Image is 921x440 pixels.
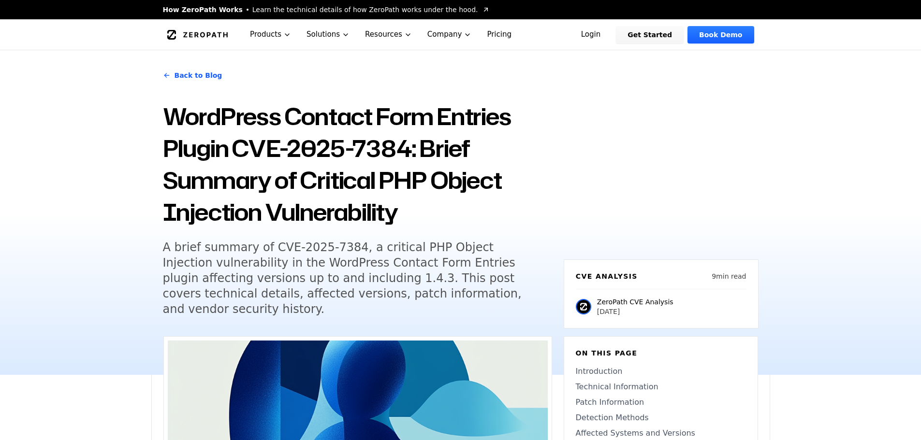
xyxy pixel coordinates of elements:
button: Products [242,19,299,50]
a: Back to Blog [163,62,222,89]
button: Solutions [299,19,357,50]
a: Book Demo [687,26,754,43]
p: [DATE] [597,307,673,316]
a: Introduction [576,366,746,377]
h6: CVE Analysis [576,271,638,281]
h1: WordPress Contact Form Entries Plugin CVE-2025-7384: Brief Summary of Critical PHP Object Injecti... [163,100,552,228]
a: Detection Methods [576,412,746,424]
button: Resources [357,19,420,50]
a: Pricing [479,19,519,50]
a: Technical Information [576,381,746,393]
button: Company [420,19,480,50]
p: ZeroPath CVE Analysis [597,297,673,307]
a: Login [570,26,613,43]
a: Get Started [616,26,684,43]
a: How ZeroPath WorksLearn the technical details of how ZeroPath works under the hood. [163,5,490,14]
nav: Global [151,19,770,50]
h6: On this page [576,348,746,358]
a: Affected Systems and Versions [576,427,746,439]
img: ZeroPath CVE Analysis [576,299,591,314]
span: Learn the technical details of how ZeroPath works under the hood. [252,5,478,14]
a: Patch Information [576,397,746,408]
h5: A brief summary of CVE-2025-7384, a critical PHP Object Injection vulnerability in the WordPress ... [163,240,534,317]
p: 9 min read [712,271,746,281]
span: How ZeroPath Works [163,5,243,14]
